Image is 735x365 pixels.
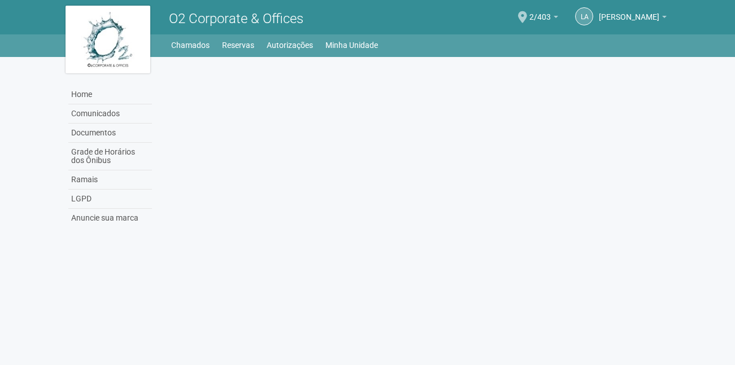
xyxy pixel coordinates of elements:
[529,2,551,21] span: 2/403
[599,14,667,23] a: [PERSON_NAME]
[68,209,152,227] a: Anuncie sua marca
[68,190,152,209] a: LGPD
[222,37,254,53] a: Reservas
[66,6,150,73] img: logo.jpg
[267,37,313,53] a: Autorizações
[575,7,593,25] a: LA
[529,14,558,23] a: 2/403
[68,170,152,190] a: Ramais
[325,37,378,53] a: Minha Unidade
[169,11,303,27] span: O2 Corporate & Offices
[68,104,152,124] a: Comunicados
[68,124,152,143] a: Documentos
[599,2,659,21] span: Luísa Antunes de Mesquita
[68,143,152,170] a: Grade de Horários dos Ônibus
[171,37,210,53] a: Chamados
[68,85,152,104] a: Home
